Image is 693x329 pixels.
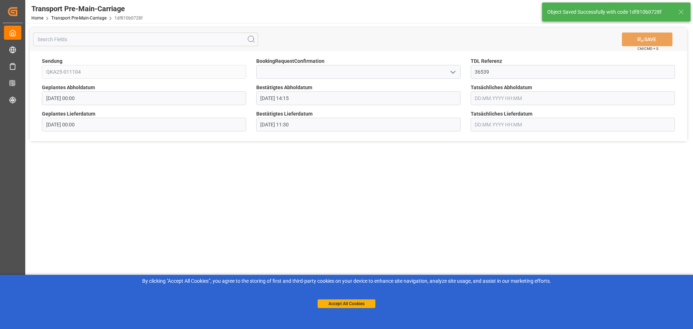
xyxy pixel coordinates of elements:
div: Object Saved Successfully with code 1df810b0728f [547,8,671,16]
a: Home [31,16,43,21]
button: SAVE [622,33,672,46]
input: DD.MM.YYYY HH:MM [471,118,675,131]
div: Transport Pre-Main-Carriage [31,3,143,14]
button: open menu [447,66,458,78]
span: Bestätigtes Abholdatum [256,84,312,91]
span: Geplantes Abholdatum [42,84,95,91]
span: TDL Referenz [471,57,502,65]
button: Accept All Cookies [318,299,375,308]
span: BookingRequestConfirmation [256,57,324,65]
span: Bestätigtes Lieferdatum [256,110,313,118]
span: Sendung [42,57,62,65]
input: DD.MM.YYYY HH:MM [471,91,675,105]
input: DD.MM.YYYY HH:MM [42,91,246,105]
span: Tatsächliches Abholdatum [471,84,532,91]
span: Geplantes Lieferdatum [42,110,95,118]
a: Transport Pre-Main-Carriage [51,16,106,21]
input: DD.MM.YYYY HH:MM [42,118,246,131]
input: DD.MM.YYYY HH:MM [256,118,461,131]
span: Tatsächliches Lieferdatum [471,110,532,118]
input: Search Fields [33,33,258,46]
input: DD.MM.YYYY HH:MM [256,91,461,105]
div: By clicking "Accept All Cookies”, you agree to the storing of first and third-party cookies on yo... [5,277,688,285]
span: Ctrl/CMD + S [637,46,658,51]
